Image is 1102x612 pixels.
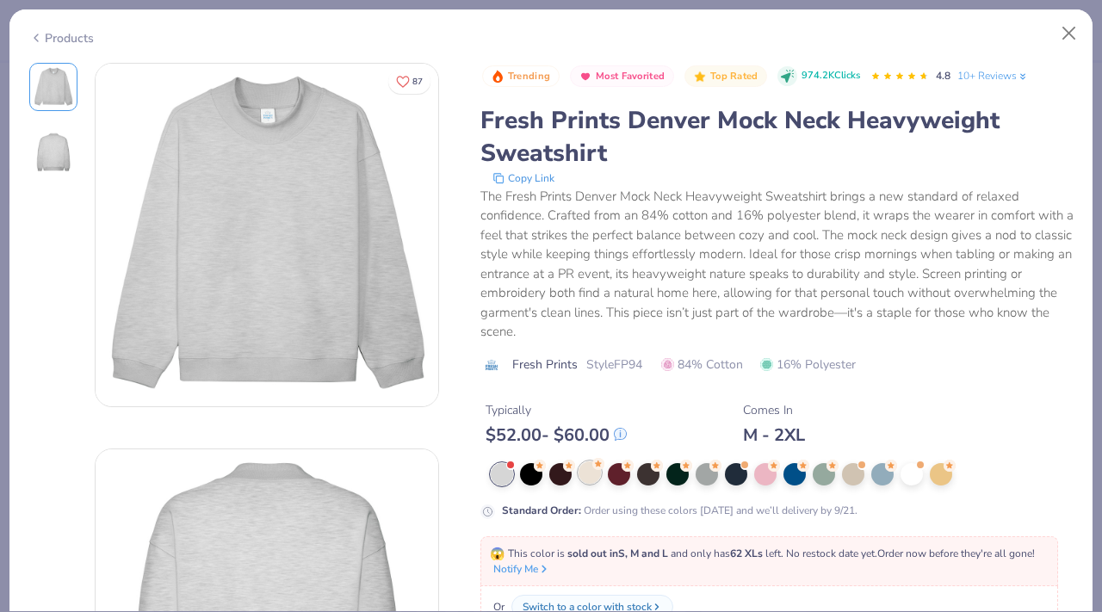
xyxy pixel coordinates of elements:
[579,70,592,83] img: Most Favorited sort
[586,355,642,374] span: Style FP94
[730,547,763,560] strong: 62 XLs
[491,70,505,83] img: Trending sort
[33,66,74,108] img: Front
[480,104,1074,170] div: Fresh Prints Denver Mock Neck Heavyweight Sweatshirt
[96,64,438,406] img: Front
[490,547,1035,560] span: This color is and only has left . No restock date yet. Order now before they're all gone!
[502,503,857,518] div: Order using these colors [DATE] and we’ll delivery by 9/21.
[502,504,581,517] strong: Standard Order :
[480,187,1074,342] div: The Fresh Prints Denver Mock Neck Heavyweight Sweatshirt brings a new standard of relaxed confide...
[486,401,627,419] div: Typically
[29,29,94,47] div: Products
[743,424,805,446] div: M - 2XL
[1053,17,1086,50] button: Close
[33,132,74,173] img: Back
[870,63,929,90] div: 4.8 Stars
[570,65,674,88] button: Badge Button
[684,65,767,88] button: Badge Button
[760,355,856,374] span: 16% Polyester
[693,70,707,83] img: Top Rated sort
[490,546,505,562] span: 😱
[512,355,578,374] span: Fresh Prints
[480,358,504,372] img: brand logo
[412,77,423,86] span: 87
[596,71,665,81] span: Most Favorited
[957,68,1029,83] a: 10+ Reviews
[482,65,560,88] button: Badge Button
[802,69,860,83] span: 974.2K Clicks
[508,71,550,81] span: Trending
[743,401,805,419] div: Comes In
[567,547,668,560] strong: sold out in S, M and L
[661,355,743,374] span: 84% Cotton
[493,561,550,577] button: Notify Me
[486,424,627,446] div: $ 52.00 - $ 60.00
[936,69,950,83] span: 4.8
[388,69,430,94] button: Like
[487,170,560,187] button: copy to clipboard
[710,71,758,81] span: Top Rated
